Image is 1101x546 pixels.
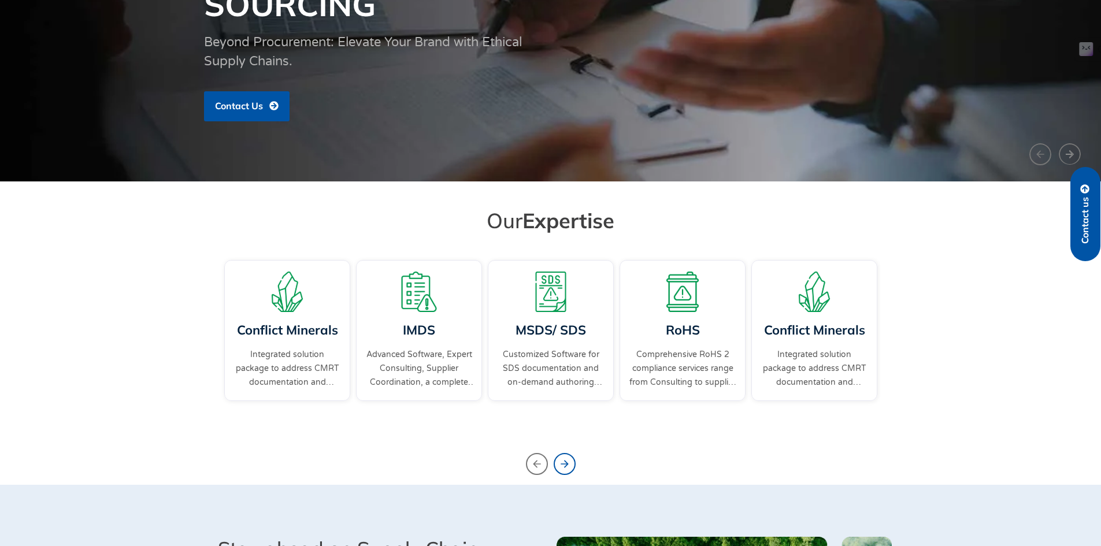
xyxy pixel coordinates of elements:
[236,322,338,338] a: Conflict Minerals
[485,257,617,427] div: 4 / 4
[365,348,473,389] a: Advanced Software, Expert Consulting, Supplier Coordination, a complete IMDS solution.
[617,257,748,427] div: 1 / 4
[204,91,290,121] a: Contact Us
[554,453,576,475] div: Next slide
[215,101,263,112] span: Contact Us
[629,348,736,389] a: Comprehensive RoHS 2 compliance services range from Consulting to supplier engagement...
[761,348,868,389] a: Integrated solution package to address CMRT documentation and supplier engagement.
[665,322,699,338] a: RoHS
[227,207,874,233] h2: Our
[353,257,485,427] div: 3 / 4
[221,257,880,427] div: Carousel | Horizontal scrolling: Arrow Left & Right
[516,322,586,338] a: MSDS/ SDS
[497,348,605,389] a: Customized Software for SDS documentation and on-demand authoring services
[526,453,548,475] div: Previous slide
[522,207,614,233] span: Expertise
[233,348,341,389] a: Integrated solution package to address CMRT documentation and supplier engagement.
[204,35,522,69] span: Beyond Procurement: Elevate Your Brand with Ethical Supply Chains.
[399,272,439,312] img: A list board with a warning
[221,257,353,427] div: 2 / 4
[1070,167,1100,261] a: Contact us
[403,322,435,338] a: IMDS
[763,322,865,338] a: Conflict Minerals
[662,272,703,312] img: A board with a warning sign
[267,272,307,312] img: A representation of minerals
[1080,197,1091,244] span: Contact us
[748,257,880,427] div: 2 / 4
[531,272,571,312] img: A warning board with SDS displaying
[794,272,835,312] img: A representation of minerals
